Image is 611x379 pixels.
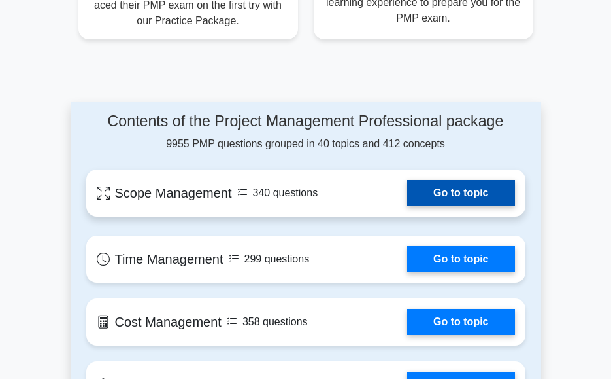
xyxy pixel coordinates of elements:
a: Go to topic [407,180,514,206]
a: Go to topic [407,246,514,272]
h4: Contents of the Project Management Professional package [86,113,525,131]
div: 9955 PMP questions grouped in 40 topics and 412 concepts [86,113,525,152]
a: Go to topic [407,309,514,335]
